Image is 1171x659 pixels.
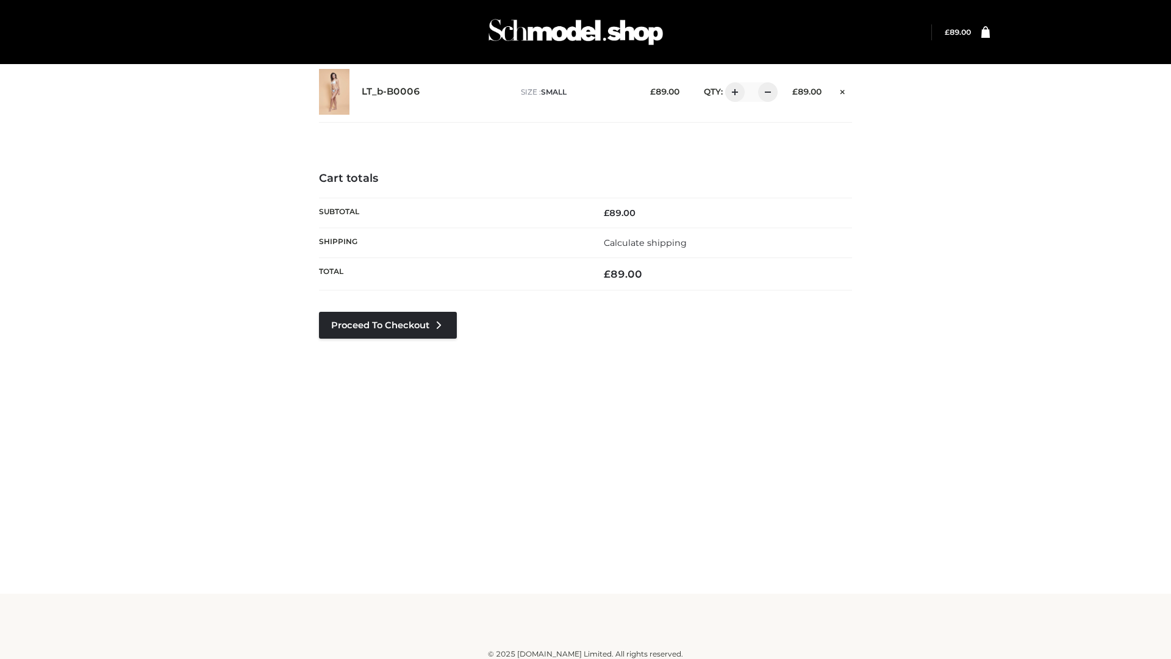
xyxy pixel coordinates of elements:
span: SMALL [541,87,567,96]
a: Remove this item [834,82,852,98]
bdi: 89.00 [792,87,822,96]
bdi: 89.00 [604,268,642,280]
a: LT_b-B0006 [362,86,420,98]
a: Proceed to Checkout [319,312,457,339]
span: £ [650,87,656,96]
bdi: 89.00 [650,87,679,96]
span: £ [604,207,609,218]
span: £ [945,27,950,37]
th: Subtotal [319,198,585,228]
th: Shipping [319,228,585,257]
span: £ [792,87,798,96]
div: QTY: [692,82,773,102]
img: Schmodel Admin 964 [484,8,667,56]
h4: Cart totals [319,172,852,185]
a: Calculate shipping [604,237,687,248]
span: £ [604,268,611,280]
bdi: 89.00 [604,207,636,218]
p: size : [521,87,631,98]
a: £89.00 [945,27,971,37]
th: Total [319,258,585,290]
bdi: 89.00 [945,27,971,37]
